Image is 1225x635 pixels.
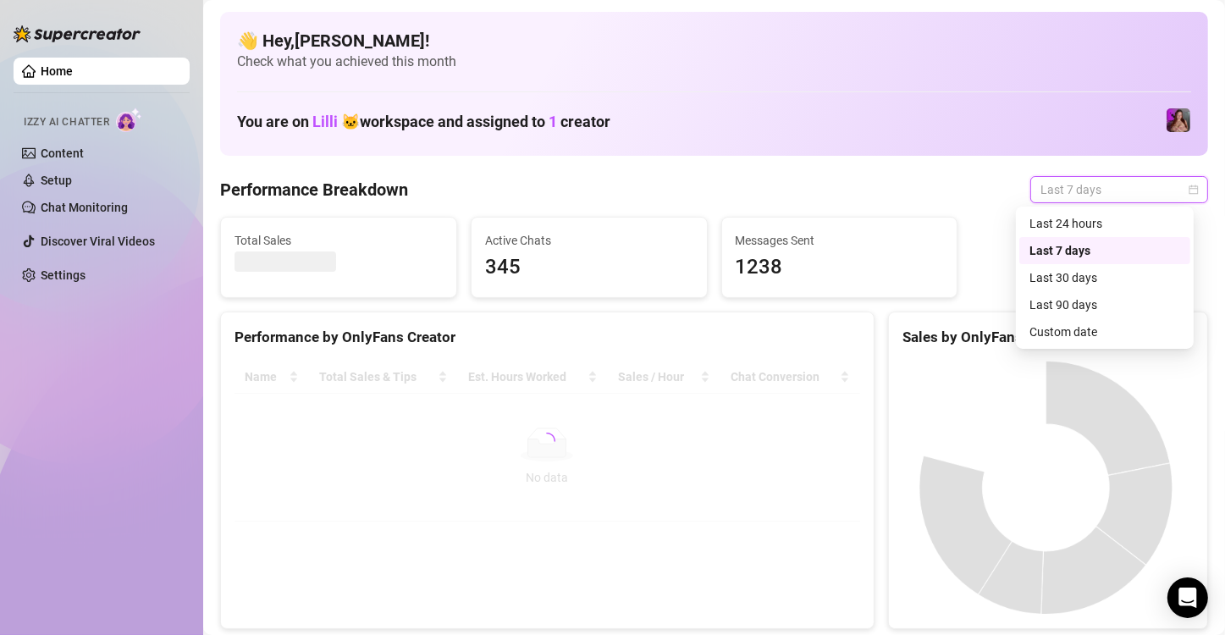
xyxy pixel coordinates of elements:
[736,251,944,284] span: 1238
[1167,577,1208,618] div: Open Intercom Messenger
[736,231,944,250] span: Messages Sent
[41,268,86,282] a: Settings
[237,52,1191,71] span: Check what you achieved this month
[902,326,1194,349] div: Sales by OnlyFans Creator
[237,29,1191,52] h4: 👋 Hey, [PERSON_NAME] !
[485,231,693,250] span: Active Chats
[235,231,443,250] span: Total Sales
[485,251,693,284] span: 345
[41,146,84,160] a: Content
[41,235,155,248] a: Discover Viral Videos
[1029,241,1180,260] div: Last 7 days
[1029,323,1180,341] div: Custom date
[1167,108,1190,132] img: allison
[235,326,860,349] div: Performance by OnlyFans Creator
[41,201,128,214] a: Chat Monitoring
[220,178,408,202] h4: Performance Breakdown
[536,430,559,453] span: loading
[14,25,141,42] img: logo-BBDzfeDw.svg
[237,113,610,131] h1: You are on workspace and assigned to creator
[1029,295,1180,314] div: Last 90 days
[1019,291,1190,318] div: Last 90 days
[24,114,109,130] span: Izzy AI Chatter
[41,64,73,78] a: Home
[1029,214,1180,233] div: Last 24 hours
[1040,177,1198,202] span: Last 7 days
[1019,237,1190,264] div: Last 7 days
[41,174,72,187] a: Setup
[1019,264,1190,291] div: Last 30 days
[1029,268,1180,287] div: Last 30 days
[1189,185,1199,195] span: calendar
[312,113,360,130] span: Lilli 🐱
[1019,210,1190,237] div: Last 24 hours
[116,108,142,132] img: AI Chatter
[549,113,557,130] span: 1
[1019,318,1190,345] div: Custom date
